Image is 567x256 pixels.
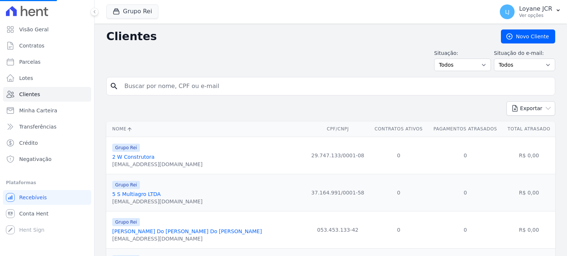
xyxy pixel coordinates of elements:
[106,30,489,43] h2: Clientes
[370,122,428,137] th: Contratos Ativos
[428,122,503,137] th: Pagamentos Atrasados
[3,152,91,166] a: Negativação
[112,191,161,197] a: 5 S Multiagro LTDA
[112,144,140,152] span: Grupo Rei
[428,137,503,174] td: 0
[19,91,40,98] span: Clientes
[19,74,33,82] span: Lotes
[6,178,88,187] div: Plataformas
[19,210,48,217] span: Conta Hent
[19,26,49,33] span: Visão Geral
[3,136,91,150] a: Crédito
[3,119,91,134] a: Transferências
[3,71,91,85] a: Lotes
[112,154,155,160] a: 2 W Construtora
[3,38,91,53] a: Contratos
[19,42,44,49] span: Contratos
[3,206,91,221] a: Conta Hent
[19,155,52,163] span: Negativação
[112,161,203,168] div: [EMAIL_ADDRESS][DOMAIN_NAME]
[19,194,47,201] span: Recebíveis
[370,211,428,248] td: 0
[306,174,370,211] td: 37.164.991/0001-58
[112,198,203,205] div: [EMAIL_ADDRESS][DOMAIN_NAME]
[428,174,503,211] td: 0
[120,79,552,94] input: Buscar por nome, CPF ou e-mail
[494,49,555,57] label: Situação do e-mail:
[306,211,370,248] td: 053.453.133-42
[19,139,38,147] span: Crédito
[434,49,491,57] label: Situação:
[505,9,509,14] span: LJ
[370,137,428,174] td: 0
[19,123,56,130] span: Transferências
[519,5,552,13] p: Loyane JCR
[3,22,91,37] a: Visão Geral
[112,235,262,242] div: [EMAIL_ADDRESS][DOMAIN_NAME]
[3,55,91,69] a: Parcelas
[19,58,41,66] span: Parcelas
[106,122,306,137] th: Nome
[3,190,91,205] a: Recebíveis
[501,29,555,43] a: Novo Cliente
[428,211,503,248] td: 0
[19,107,57,114] span: Minha Carteira
[112,218,140,226] span: Grupo Rei
[503,137,555,174] td: R$ 0,00
[503,122,555,137] th: Total Atrasado
[110,82,118,91] i: search
[306,137,370,174] td: 29.747.133/0001-08
[370,174,428,211] td: 0
[112,228,262,234] a: [PERSON_NAME] Do [PERSON_NAME] Do [PERSON_NAME]
[503,174,555,211] td: R$ 0,00
[494,1,567,22] button: LJ Loyane JCR Ver opções
[519,13,552,18] p: Ver opções
[112,181,140,189] span: Grupo Rei
[506,101,555,116] button: Exportar
[503,211,555,248] td: R$ 0,00
[306,122,370,137] th: CPF/CNPJ
[106,4,158,18] button: Grupo Rei
[3,103,91,118] a: Minha Carteira
[3,87,91,102] a: Clientes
